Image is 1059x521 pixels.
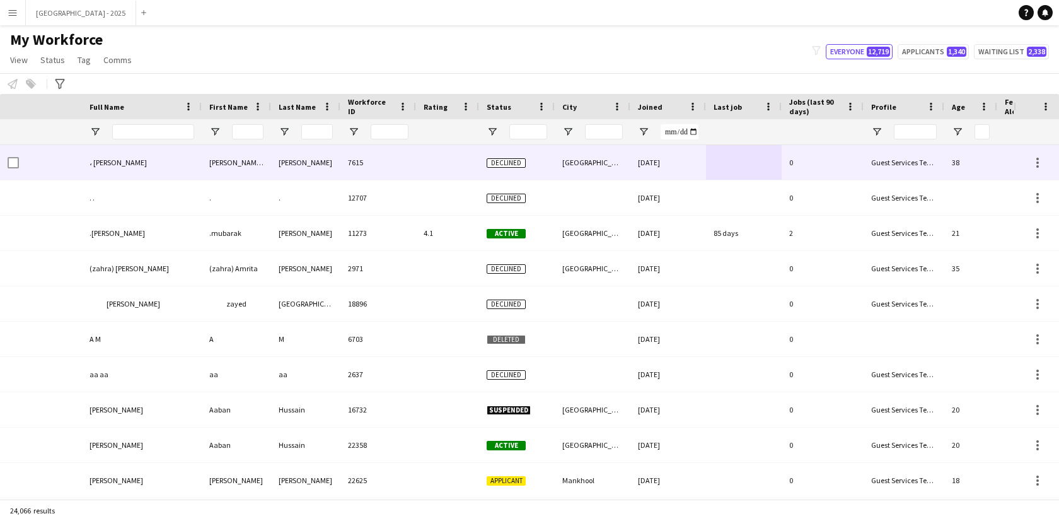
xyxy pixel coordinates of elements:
div: [PERSON_NAME] [271,251,340,286]
div: [GEOGRAPHIC_DATA] [271,286,340,321]
span: 1,340 [947,47,966,57]
span: [PERSON_NAME] [90,405,143,414]
button: Open Filter Menu [562,126,574,138]
span: A M [90,334,101,344]
div: Guest Services Team [864,357,944,392]
span: Workforce ID [348,97,393,116]
div: Hussain [271,428,340,462]
div: Guest Services Team [864,180,944,215]
div: .mubarak [202,216,271,250]
span: (zahra) [PERSON_NAME] [90,264,169,273]
div: 38 [944,145,997,180]
div: A [202,322,271,356]
div: 21 [944,216,997,250]
div: [DATE] [630,286,706,321]
input: First Name Filter Input [232,124,263,139]
div: ⠀⠀⠀zayed [202,286,271,321]
span: .[PERSON_NAME] [90,228,145,238]
div: 0 [782,286,864,321]
div: 85 days [706,216,782,250]
span: Comms [103,54,132,66]
div: 2 [782,216,864,250]
div: [DATE] [630,322,706,356]
span: Declined [487,194,526,203]
span: Age [952,102,965,112]
div: Guest Services Team [864,145,944,180]
div: [DATE] [630,357,706,392]
input: Full Name Filter Input [112,124,194,139]
div: 4.1 [416,216,479,250]
span: Joined [638,102,663,112]
div: (zahra) Amrita [202,251,271,286]
span: aa aa [90,370,108,379]
span: Active [487,229,526,238]
div: Guest Services Team [864,392,944,427]
div: 0 [782,357,864,392]
div: [DATE] [630,463,706,498]
div: M [271,322,340,356]
input: Last Name Filter Input [301,124,333,139]
div: Aaban [202,428,271,462]
div: 7615 [340,145,416,180]
div: [DATE] [630,428,706,462]
div: Guest Services Team [864,286,944,321]
button: Open Filter Menu [279,126,290,138]
div: 35 [944,251,997,286]
button: Everyone12,719 [826,44,893,59]
div: 0 [782,251,864,286]
div: 22625 [340,463,416,498]
input: Joined Filter Input [661,124,698,139]
button: Open Filter Menu [871,126,882,138]
div: 18 [944,463,997,498]
div: Guest Services Team [864,216,944,250]
div: 11273 [340,216,416,250]
div: 2971 [340,251,416,286]
div: 0 [782,180,864,215]
div: . [271,180,340,215]
button: Open Filter Menu [638,126,649,138]
div: [PERSON_NAME] [271,145,340,180]
span: Declined [487,370,526,380]
div: 0 [782,322,864,356]
input: Profile Filter Input [894,124,937,139]
span: City [562,102,577,112]
div: 20 [944,428,997,462]
div: 18896 [340,286,416,321]
div: 2637 [340,357,416,392]
span: Suspended [487,406,531,415]
div: [GEOGRAPHIC_DATA] [555,145,630,180]
div: 12707 [340,180,416,215]
div: [DATE] [630,251,706,286]
div: [GEOGRAPHIC_DATA] [555,428,630,462]
input: City Filter Input [585,124,623,139]
div: 6703 [340,322,416,356]
div: 0 [782,463,864,498]
a: Status [35,52,70,68]
span: Declined [487,158,526,168]
div: Guest Services Team [864,463,944,498]
span: Deleted [487,335,526,344]
div: . [202,180,271,215]
span: Declined [487,300,526,309]
button: Open Filter Menu [487,126,498,138]
div: 16732 [340,392,416,427]
button: [GEOGRAPHIC_DATA] - 2025 [26,1,136,25]
button: Open Filter Menu [209,126,221,138]
div: [GEOGRAPHIC_DATA] [555,392,630,427]
span: Active [487,441,526,450]
div: 0 [782,145,864,180]
span: First Name [209,102,248,112]
span: Last Name [279,102,316,112]
span: . . [90,193,95,202]
button: Open Filter Menu [952,126,963,138]
span: Full Name [90,102,124,112]
span: Status [487,102,511,112]
span: 2,338 [1027,47,1046,57]
span: Tag [78,54,91,66]
div: aa [271,357,340,392]
span: Rating [424,102,448,112]
div: [GEOGRAPHIC_DATA] [555,251,630,286]
div: Aaban [202,392,271,427]
div: [DATE] [630,145,706,180]
a: View [5,52,33,68]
